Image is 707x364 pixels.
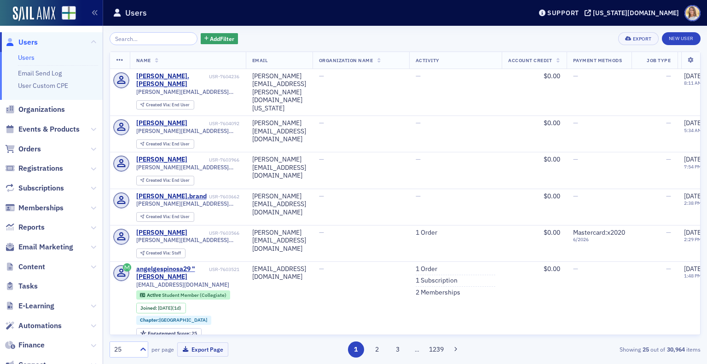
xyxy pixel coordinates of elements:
span: Created Via : [146,250,172,256]
span: — [573,72,578,80]
time: 5:34 AM [684,127,702,133]
span: $0.00 [544,72,560,80]
a: New User [662,32,701,45]
span: — [666,119,671,127]
span: [DATE] [684,192,703,200]
a: 1 Order [416,265,437,273]
div: [PERSON_NAME] [136,156,187,164]
span: — [319,265,324,273]
div: Joined: 2025-08-27 00:00:00 [136,303,186,313]
button: [US_STATE][DOMAIN_NAME] [585,10,682,16]
div: USR-7604092 [189,121,239,127]
span: — [319,119,324,127]
button: 1239 [429,341,445,358]
span: Student Member (Collegiate) [162,292,226,298]
span: — [416,192,421,200]
div: Support [547,9,579,17]
span: — [666,72,671,80]
span: Subscriptions [18,183,64,193]
span: [DATE] [684,72,703,80]
span: Joined : [140,305,158,311]
a: [PERSON_NAME] [136,229,187,237]
span: — [416,155,421,163]
span: — [319,155,324,163]
div: Export [633,36,652,41]
a: 1 Subscription [416,277,458,285]
span: — [573,192,578,200]
span: Engagement Score : [148,330,191,336]
a: angelgespinosa29 "[PERSON_NAME] [136,265,208,281]
span: — [666,192,671,200]
span: — [666,265,671,273]
span: Mastercard : x2020 [573,228,625,237]
span: — [319,192,324,200]
div: Created Via: Staff [136,248,185,258]
a: Subscriptions [5,183,64,193]
img: SailAMX [62,6,76,20]
div: Created Via: End User [136,139,194,149]
div: [PERSON_NAME][EMAIL_ADDRESS][DOMAIN_NAME] [252,192,306,217]
a: Email Marketing [5,242,73,252]
a: Users [5,37,38,47]
span: … [411,345,423,353]
div: [EMAIL_ADDRESS][DOMAIN_NAME] [252,265,306,281]
span: [EMAIL_ADDRESS][DOMAIN_NAME] [136,281,229,288]
div: USR-7603566 [189,230,239,236]
div: [PERSON_NAME][EMAIL_ADDRESS][DOMAIN_NAME] [252,119,306,144]
time: 7:54 PM [684,163,701,170]
span: [PERSON_NAME][EMAIL_ADDRESS][DOMAIN_NAME] [136,164,239,171]
span: $0.00 [544,265,560,273]
a: View Homepage [55,6,76,22]
a: 2 Memberships [416,289,460,297]
span: Registrations [18,163,63,173]
button: Export [618,32,658,45]
a: Active Student Member (Collegiate) [140,292,226,298]
span: $0.00 [544,192,560,200]
span: Automations [18,321,62,331]
div: Created Via: End User [136,212,194,222]
span: Email [252,57,268,64]
span: — [416,72,421,80]
span: Content [18,262,45,272]
div: [PERSON_NAME] [136,119,187,127]
span: Name [136,57,151,64]
div: USR-7603662 [208,194,239,200]
span: Users [18,37,38,47]
div: 25 [148,331,197,336]
div: Staff [146,251,181,256]
span: Created Via : [146,141,172,147]
button: Export Page [177,342,228,357]
div: End User [146,178,190,183]
span: Activity [416,57,440,64]
span: Active [147,292,162,298]
a: Chapter:[GEOGRAPHIC_DATA] [140,317,207,323]
div: [PERSON_NAME].[PERSON_NAME] [136,72,208,88]
span: Organizations [18,104,65,115]
div: End User [146,142,190,147]
strong: 30,964 [665,345,686,353]
a: E-Learning [5,301,54,311]
time: 2:29 PM [684,236,701,243]
span: [DATE] [684,228,703,237]
span: Job Type [647,57,671,64]
div: Engagement Score: 25 [136,328,202,338]
div: Created Via: End User [136,176,194,185]
span: Memberships [18,203,64,213]
label: per page [151,345,174,353]
div: Showing out of items [510,345,701,353]
div: [PERSON_NAME].brand [136,192,207,201]
span: — [666,155,671,163]
input: Search… [110,32,197,45]
time: 8:11 AM [684,80,702,86]
a: Email Send Log [18,69,62,77]
span: Reports [18,222,45,232]
span: Add Filter [210,35,234,43]
span: Orders [18,144,41,154]
span: Created Via : [146,177,172,183]
span: — [573,119,578,127]
span: [DATE] [684,155,703,163]
div: [US_STATE][DOMAIN_NAME] [593,9,679,17]
span: Email Marketing [18,242,73,252]
span: Chapter : [140,317,159,323]
span: [PERSON_NAME][EMAIL_ADDRESS][DOMAIN_NAME] [136,237,239,243]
